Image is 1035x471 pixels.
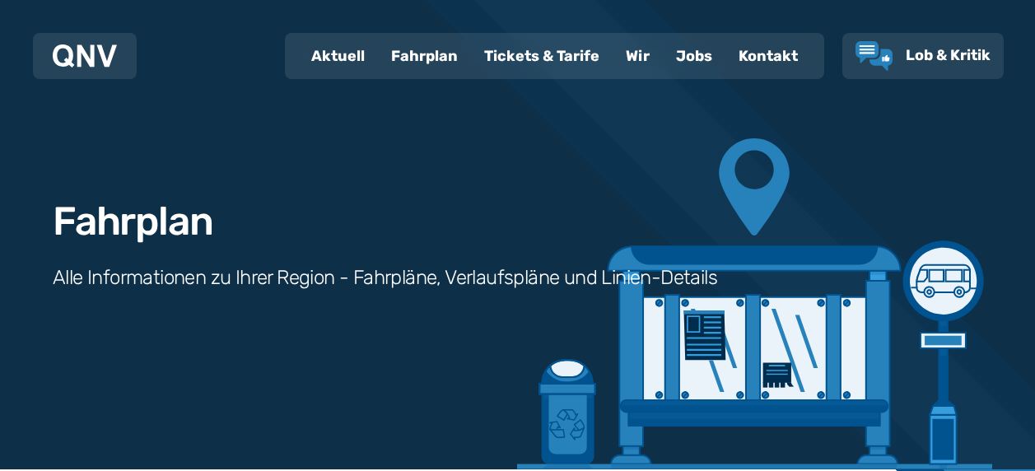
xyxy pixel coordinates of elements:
[613,35,663,77] a: Wir
[298,35,378,77] a: Aktuell
[53,44,117,68] img: QNV Logo
[53,264,717,291] h3: Alle Informationen zu Ihrer Region - Fahrpläne, Verlaufspläne und Linien-Details
[906,46,991,64] span: Lob & Kritik
[53,40,117,72] a: QNV Logo
[663,35,725,77] a: Jobs
[725,35,811,77] a: Kontakt
[378,35,471,77] a: Fahrplan
[856,41,991,71] a: Lob & Kritik
[471,35,613,77] a: Tickets & Tarife
[53,202,212,241] h1: Fahrplan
